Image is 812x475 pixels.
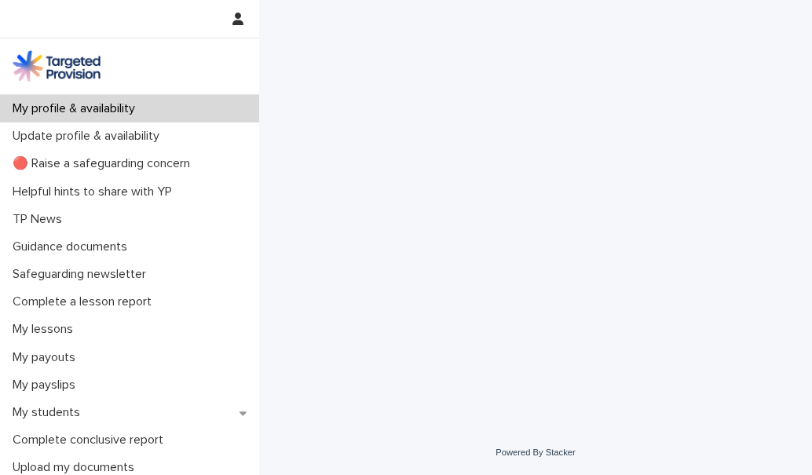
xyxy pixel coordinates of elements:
p: 🔴 Raise a safeguarding concern [6,156,203,171]
p: My payslips [6,378,88,393]
p: My profile & availability [6,101,148,116]
p: Safeguarding newsletter [6,267,159,282]
p: My students [6,405,93,420]
p: TP News [6,212,75,227]
p: My payouts [6,350,88,365]
p: Update profile & availability [6,129,172,144]
p: Complete a lesson report [6,294,164,309]
p: Complete conclusive report [6,433,176,448]
p: Helpful hints to share with YP [6,185,185,199]
p: My lessons [6,322,86,337]
img: M5nRWzHhSzIhMunXDL62 [13,50,101,82]
p: Upload my documents [6,460,147,475]
p: Guidance documents [6,239,140,254]
a: Powered By Stacker [496,448,575,457]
